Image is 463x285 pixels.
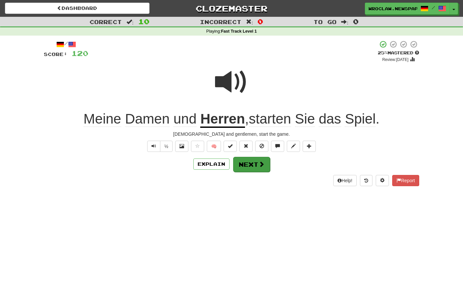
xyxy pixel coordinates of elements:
span: und [174,111,197,127]
small: Review: [DATE] [382,57,409,62]
span: Incorrect [200,18,241,25]
span: Sie [295,111,315,127]
span: : [246,19,253,25]
button: Ignore sentence (alt+i) [255,141,268,152]
span: 0 [258,17,263,25]
span: Meine [84,111,121,127]
button: Edit sentence (alt+d) [287,141,300,152]
a: Clozemaster [159,3,304,14]
button: Favorite sentence (alt+f) [191,141,204,152]
span: 120 [71,49,88,57]
button: Play sentence audio (ctl+space) [147,141,160,152]
button: Discuss sentence (alt+u) [271,141,284,152]
span: 0 [353,17,359,25]
button: 🧠 [207,141,221,152]
button: Add to collection (alt+a) [303,141,316,152]
div: Mastered [378,50,419,56]
strong: Fast Track Level 1 [221,29,257,34]
span: 25 % [378,50,388,55]
button: Next [233,157,270,172]
div: Text-to-speech controls [146,141,173,152]
button: Show image (alt+x) [175,141,188,152]
button: Reset to 0% Mastered (alt+r) [239,141,253,152]
a: Dashboard [5,3,150,14]
span: Damen [125,111,170,127]
div: [DEMOGRAPHIC_DATA] and gentlemen, start the game. [44,131,419,137]
span: Score: [44,51,68,57]
button: Help! [333,175,357,186]
button: Explain [193,158,230,170]
span: Spiel [345,111,375,127]
span: , . [245,111,380,127]
span: : [126,19,134,25]
button: Set this sentence to 100% Mastered (alt+m) [224,141,237,152]
button: ½ [160,141,173,152]
span: : [341,19,348,25]
span: / [432,5,435,10]
span: Correct [90,18,122,25]
button: Round history (alt+y) [360,175,372,186]
u: Herren [200,111,245,128]
div: / [44,40,88,48]
a: wroclaw.newspaper / [365,3,450,14]
span: wroclaw.newspaper [368,6,417,12]
span: das [319,111,341,127]
span: 10 [138,17,150,25]
span: To go [313,18,337,25]
button: Report [392,175,419,186]
span: starten [249,111,291,127]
